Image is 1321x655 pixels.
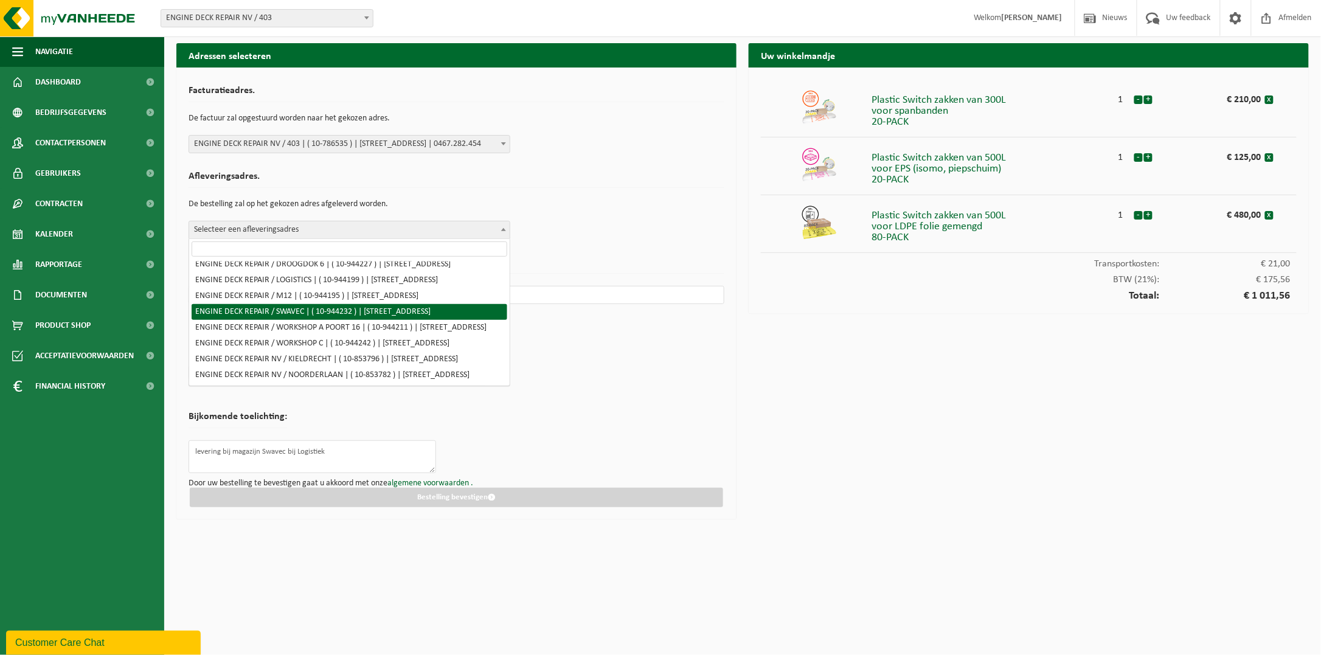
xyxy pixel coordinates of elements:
span: Contracten [35,189,83,219]
span: Selecteer een afleveringsadres [189,221,510,238]
button: x [1265,211,1274,220]
button: - [1134,211,1143,220]
span: € 21,00 [1160,259,1291,269]
li: ENGINE DECK REPAIR NV / NOORDERLAAN | ( 10-853782 ) | [STREET_ADDRESS] [192,367,507,383]
img: 01-999956 [801,147,837,183]
span: Navigatie [35,36,73,67]
button: - [1134,153,1143,162]
span: Financial History [35,371,105,401]
li: ENGINE DECK REPAIR / DROOGDOK 6 | ( 10-944227 ) | [STREET_ADDRESS] [192,257,507,272]
h2: Afleveringsadres. [189,172,724,188]
h2: Bijkomende toelichting: [189,412,287,428]
div: Plastic Switch zakken van 300L voor spanbanden 20-PACK [872,89,1107,128]
img: 01-999953 [801,89,837,125]
span: Dashboard [35,67,81,97]
li: ENGINE DECK REPAIR / M12 | ( 10-944195 ) | [STREET_ADDRESS] [192,288,507,304]
span: € 1 011,56 [1160,291,1291,302]
p: De bestelling zal op het gekozen adres afgeleverd worden. [189,194,724,215]
button: x [1265,95,1274,104]
div: Totaal: [761,285,1297,302]
li: ENGINE DECK REPAIR NV / KIELDRECHT | ( 10-853796 ) | [STREET_ADDRESS] [192,352,507,367]
span: ENGINE DECK REPAIR NV / 403 | ( 10-786535 ) | INDUSTRIEWEG 11 haven 403, 2030 ANTWERPEN | 0467.28... [189,136,510,153]
div: 1 [1108,204,1134,220]
li: ENGINE DECK REPAIR / WORKSHOP C | ( 10-944242 ) | [STREET_ADDRESS] [192,336,507,352]
span: ENGINE DECK REPAIR NV / 403 [161,9,373,27]
div: Plastic Switch zakken van 500L voor EPS (isomo, piepschuim) 20-PACK [872,147,1107,185]
div: BTW (21%): [761,269,1297,285]
h2: Facturatieadres. [189,86,724,102]
div: 1 [1108,147,1134,162]
span: ENGINE DECK REPAIR NV / 403 | ( 10-786535 ) | INDUSTRIEWEG 11 haven 403, 2030 ANTWERPEN | 0467.28... [189,135,510,153]
div: € 480,00 [1186,204,1264,220]
span: Acceptatievoorwaarden [35,341,134,371]
button: + [1144,153,1153,162]
button: Bestelling bevestigen [190,488,723,507]
span: Rapportage [35,249,82,280]
div: Transportkosten: [761,253,1297,269]
div: Plastic Switch zakken van 500L voor LDPE folie gemengd 80-PACK [872,204,1107,243]
strong: [PERSON_NAME] [1002,13,1063,23]
span: Selecteer een afleveringsadres [189,221,510,239]
p: Door uw bestelling te bevestigen gaat u akkoord met onze [189,479,724,488]
li: ENGINE DECK REPAIR / SWAVEC | ( 10-944232 ) | [STREET_ADDRESS] [192,304,507,320]
span: ENGINE DECK REPAIR NV / 403 [161,10,373,27]
span: Kalender [35,219,73,249]
span: Contactpersonen [35,128,106,158]
li: ENGINE DECK REPAIR / LOGISTICS | ( 10-944199 ) | [STREET_ADDRESS] [192,272,507,288]
p: De factuur zal opgestuurd worden naar het gekozen adres. [189,108,724,129]
div: 1 [1108,89,1134,105]
h2: Adressen selecteren [176,43,737,67]
span: Bedrijfsgegevens [35,97,106,128]
li: ENGINE DECK REPAIR / WORKSHOP A POORT 16 | ( 10-944211 ) | [STREET_ADDRESS] [192,320,507,336]
span: Product Shop [35,310,91,341]
button: + [1144,211,1153,220]
button: + [1144,95,1153,104]
span: Gebruikers [35,158,81,189]
div: € 210,00 [1186,89,1264,105]
span: Documenten [35,280,87,310]
h2: Uw winkelmandje [749,43,1309,67]
button: x [1265,153,1274,162]
img: 01-999968 [801,204,837,241]
iframe: chat widget [6,628,203,655]
span: € 175,56 [1160,275,1291,285]
div: € 125,00 [1186,147,1264,162]
button: - [1134,95,1143,104]
a: algemene voorwaarden . [387,479,473,488]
